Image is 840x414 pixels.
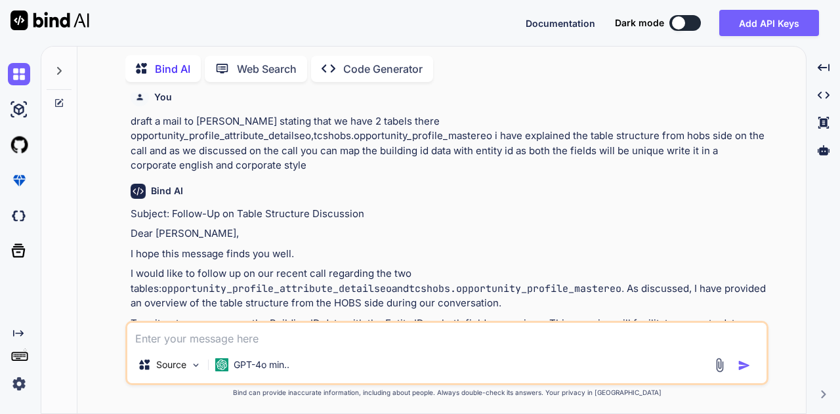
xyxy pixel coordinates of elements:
img: Pick Models [190,360,201,371]
p: Subject: Follow-Up on Table Structure Discussion [131,207,766,222]
h6: You [154,91,172,104]
h6: Bind AI [151,184,183,197]
img: chat [8,63,30,85]
p: Code Generator [343,61,423,77]
p: Bind AI [155,61,190,77]
button: Documentation [526,16,595,30]
img: settings [8,373,30,395]
p: Bind can provide inaccurate information, including about people. Always double-check its answers.... [125,388,768,398]
span: Dark mode [615,16,664,30]
p: draft a mail to [PERSON_NAME] stating that we have 2 tabels there opportunity_profile_attribute_d... [131,114,766,173]
p: I would like to follow up on our recent call regarding the two tables: and . As discussed, I have... [131,266,766,311]
p: To reiterate, you can map the Building ID data with the Entity ID, as both fields are unique. Thi... [131,316,766,346]
span: Documentation [526,18,595,29]
img: ai-studio [8,98,30,121]
p: Source [156,358,186,371]
img: githubLight [8,134,30,156]
p: I hope this message finds you well. [131,247,766,262]
code: opportunity_profile_attribute_detailseo [161,282,392,295]
img: GPT-4o mini [215,358,228,371]
img: Bind AI [10,10,89,30]
p: Web Search [237,61,297,77]
img: darkCloudIdeIcon [8,205,30,227]
code: tcshobs.opportunity_profile_mastereo [409,282,621,295]
button: Add API Keys [719,10,819,36]
img: premium [8,169,30,192]
img: icon [738,359,751,372]
p: Dear [PERSON_NAME], [131,226,766,241]
p: GPT-4o min.. [234,358,289,371]
img: attachment [712,358,727,373]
